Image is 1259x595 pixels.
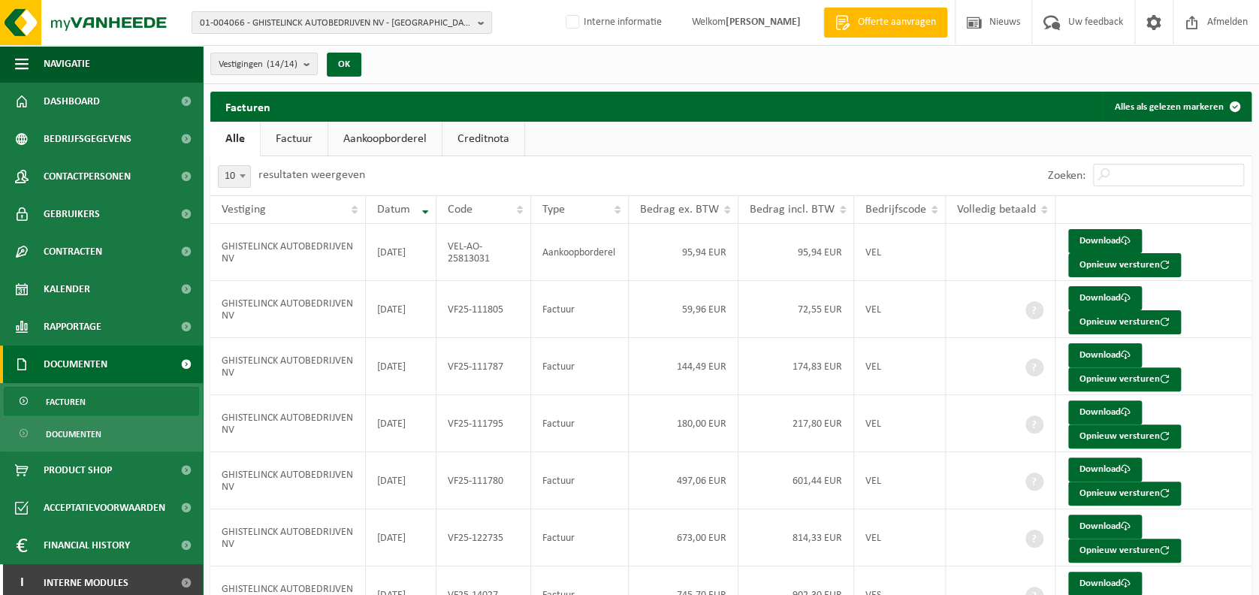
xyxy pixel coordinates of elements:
a: Facturen [4,387,199,415]
span: Gebruikers [44,195,100,233]
a: Factuur [261,122,328,156]
button: 01-004066 - GHISTELINCK AUTOBEDRIJVEN NV - [GEOGRAPHIC_DATA] [192,11,492,34]
td: [DATE] [366,338,436,395]
span: Code [448,204,473,216]
span: Vestiging [222,204,266,216]
td: VEL-AO-25813031 [436,224,531,281]
td: 72,55 EUR [738,281,854,338]
td: Factuur [531,281,629,338]
button: Opnieuw versturen [1068,367,1181,391]
td: 59,96 EUR [629,281,738,338]
span: Navigatie [44,45,90,83]
td: 217,80 EUR [738,395,854,452]
span: 10 [218,165,251,188]
button: OK [327,53,361,77]
a: Aankoopborderel [328,122,442,156]
td: VEL [854,509,946,566]
span: Vestigingen [219,53,297,76]
label: Zoeken: [1048,170,1085,182]
td: GHISTELINCK AUTOBEDRIJVEN NV [210,281,366,338]
td: VF25-122735 [436,509,531,566]
td: 673,00 EUR [629,509,738,566]
td: Factuur [531,338,629,395]
button: Vestigingen(14/14) [210,53,318,75]
td: VEL [854,338,946,395]
td: 95,94 EUR [738,224,854,281]
span: 01-004066 - GHISTELINCK AUTOBEDRIJVEN NV - [GEOGRAPHIC_DATA] [200,12,472,35]
span: Financial History [44,527,130,564]
h2: Facturen [210,92,285,121]
td: VEL [854,395,946,452]
td: [DATE] [366,395,436,452]
span: Acceptatievoorwaarden [44,489,165,527]
label: Interne informatie [563,11,662,34]
td: GHISTELINCK AUTOBEDRIJVEN NV [210,509,366,566]
button: Opnieuw versturen [1068,539,1181,563]
a: Download [1068,515,1142,539]
button: Opnieuw versturen [1068,310,1181,334]
td: 174,83 EUR [738,338,854,395]
td: 180,00 EUR [629,395,738,452]
span: Bedrijfsgegevens [44,120,131,158]
a: Download [1068,229,1142,253]
td: VEL [854,281,946,338]
a: Offerte aanvragen [823,8,947,38]
span: 10 [219,166,250,187]
td: 95,94 EUR [629,224,738,281]
td: VF25-111787 [436,338,531,395]
td: VF25-111805 [436,281,531,338]
td: [DATE] [366,452,436,509]
span: Bedrag ex. BTW [640,204,719,216]
td: VF25-111780 [436,452,531,509]
label: resultaten weergeven [258,169,365,181]
span: Type [542,204,565,216]
span: Contactpersonen [44,158,131,195]
span: Bedrag incl. BTW [750,204,835,216]
td: Factuur [531,452,629,509]
td: [DATE] [366,281,436,338]
span: Volledig betaald [957,204,1036,216]
strong: [PERSON_NAME] [726,17,801,28]
td: VF25-111795 [436,395,531,452]
td: GHISTELINCK AUTOBEDRIJVEN NV [210,338,366,395]
span: Documenten [44,346,107,383]
span: Documenten [46,420,101,449]
td: GHISTELINCK AUTOBEDRIJVEN NV [210,224,366,281]
span: Offerte aanvragen [854,15,940,30]
span: Rapportage [44,308,101,346]
td: GHISTELINCK AUTOBEDRIJVEN NV [210,395,366,452]
td: GHISTELINCK AUTOBEDRIJVEN NV [210,452,366,509]
a: Documenten [4,419,199,448]
span: Kalender [44,270,90,308]
td: 497,06 EUR [629,452,738,509]
span: Contracten [44,233,102,270]
td: Aankoopborderel [531,224,629,281]
a: Creditnota [442,122,524,156]
button: Opnieuw versturen [1068,482,1181,506]
a: Download [1068,400,1142,424]
a: Alle [210,122,260,156]
td: 601,44 EUR [738,452,854,509]
td: Factuur [531,395,629,452]
td: VEL [854,224,946,281]
span: Facturen [46,388,86,416]
count: (14/14) [267,59,297,69]
a: Download [1068,343,1142,367]
td: VEL [854,452,946,509]
td: [DATE] [366,509,436,566]
span: Datum [377,204,410,216]
span: Bedrijfscode [865,204,926,216]
button: Opnieuw versturen [1068,253,1181,277]
td: 144,49 EUR [629,338,738,395]
span: Product Shop [44,452,112,489]
button: Alles als gelezen markeren [1103,92,1250,122]
a: Download [1068,458,1142,482]
td: [DATE] [366,224,436,281]
button: Opnieuw versturen [1068,424,1181,449]
td: Factuur [531,509,629,566]
span: Dashboard [44,83,100,120]
a: Download [1068,286,1142,310]
td: 814,33 EUR [738,509,854,566]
